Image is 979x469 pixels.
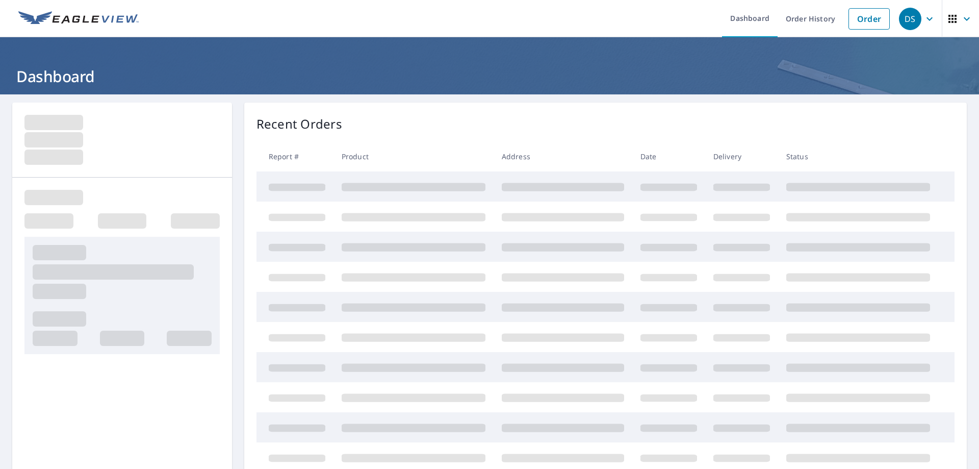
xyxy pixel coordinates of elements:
h1: Dashboard [12,66,967,87]
th: Date [632,141,705,171]
a: Order [848,8,890,30]
th: Address [494,141,632,171]
th: Product [333,141,494,171]
p: Recent Orders [256,115,342,133]
th: Report # [256,141,333,171]
div: DS [899,8,921,30]
th: Status [778,141,938,171]
th: Delivery [705,141,778,171]
img: EV Logo [18,11,139,27]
